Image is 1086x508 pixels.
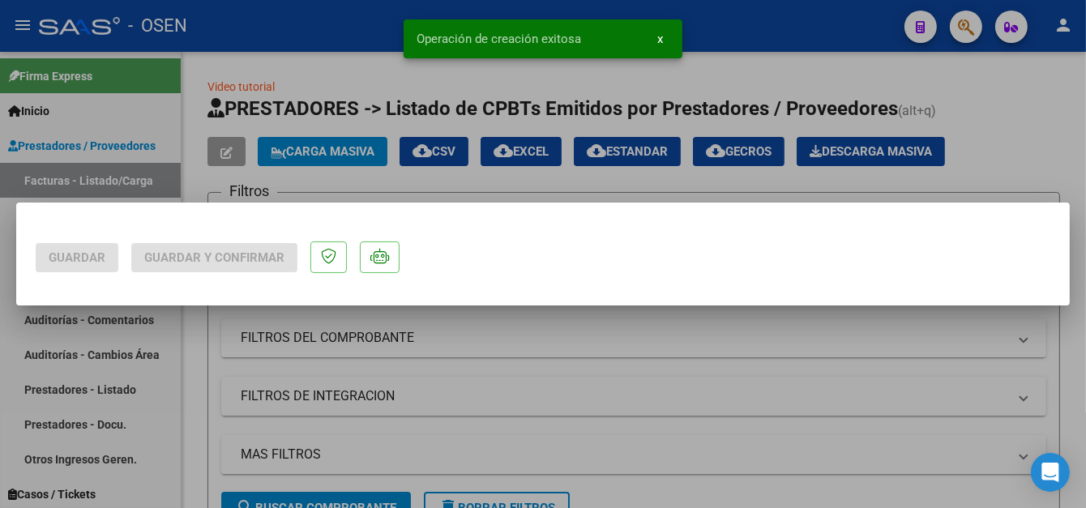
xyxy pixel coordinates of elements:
button: Guardar y Confirmar [131,243,297,272]
button: x [644,24,676,53]
span: x [657,32,663,46]
span: Guardar y Confirmar [144,250,284,265]
span: Operación de creación exitosa [417,31,581,47]
button: Guardar [36,243,118,272]
span: Guardar [49,250,105,265]
div: Open Intercom Messenger [1031,453,1070,492]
